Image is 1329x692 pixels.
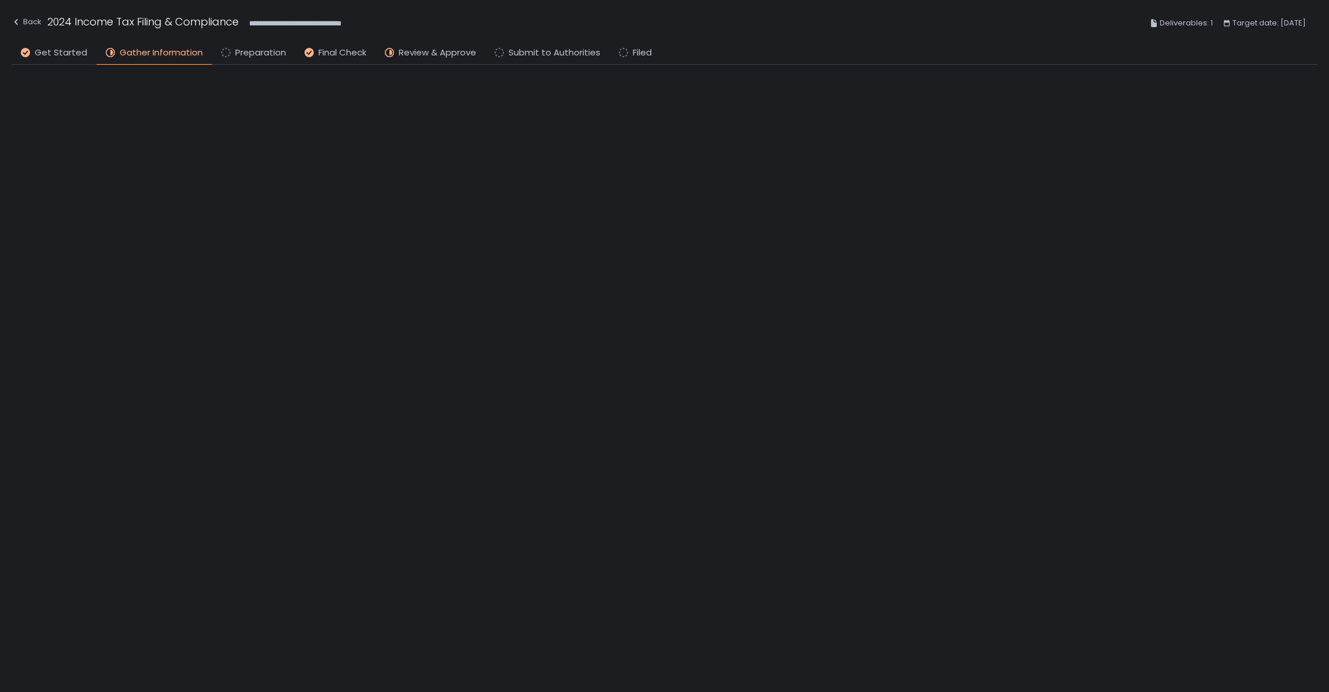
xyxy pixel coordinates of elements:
[399,46,476,59] span: Review & Approve
[1160,16,1213,30] span: Deliverables: 1
[508,46,600,59] span: Submit to Authorities
[1233,16,1306,30] span: Target date: [DATE]
[235,46,286,59] span: Preparation
[35,46,87,59] span: Get Started
[120,46,203,59] span: Gather Information
[318,46,366,59] span: Final Check
[12,14,42,33] button: Back
[12,15,42,29] div: Back
[47,14,239,29] h1: 2024 Income Tax Filing & Compliance
[633,46,652,59] span: Filed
